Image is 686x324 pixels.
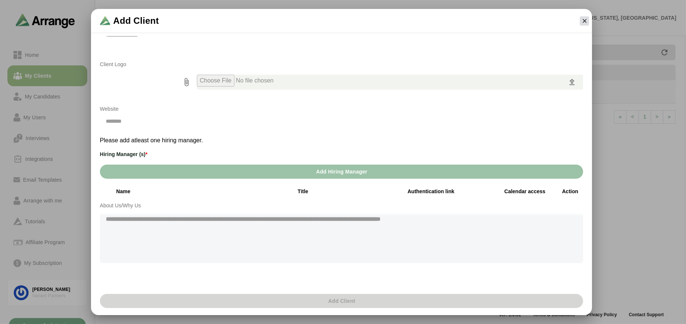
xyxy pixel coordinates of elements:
div: Calendar access [501,188,549,195]
div: Authentication link [399,188,464,195]
span: Add Client [113,15,159,27]
i: prepended action [182,78,191,87]
h3: Hiring Manager (s) [100,150,583,159]
p: Please add atleast one hiring manager. [100,137,583,144]
p: Website [100,104,337,113]
div: Action [557,188,583,195]
p: About Us/Why Us [100,201,583,210]
div: Title [276,188,321,195]
div: Name [100,188,245,195]
p: Client Logo [100,60,583,69]
span: Add Hiring Manager [316,165,367,179]
button: Add Hiring Manager [100,165,583,179]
